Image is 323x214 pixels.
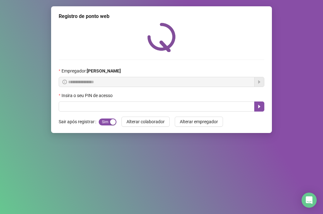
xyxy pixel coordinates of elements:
span: info-circle [62,80,67,84]
span: caret-right [257,104,262,109]
div: Open Intercom Messenger [302,193,317,208]
label: Insira o seu PIN de acesso [59,92,117,99]
button: Alterar colaborador [121,117,170,127]
img: QRPoint [147,23,176,52]
span: Alterar empregador [180,118,218,125]
span: Alterar colaborador [126,118,165,125]
label: Sair após registrar [59,117,99,127]
strong: [PERSON_NAME] [87,68,121,73]
span: Empregador : [62,67,121,74]
div: Registro de ponto web [59,13,264,20]
button: Alterar empregador [175,117,223,127]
